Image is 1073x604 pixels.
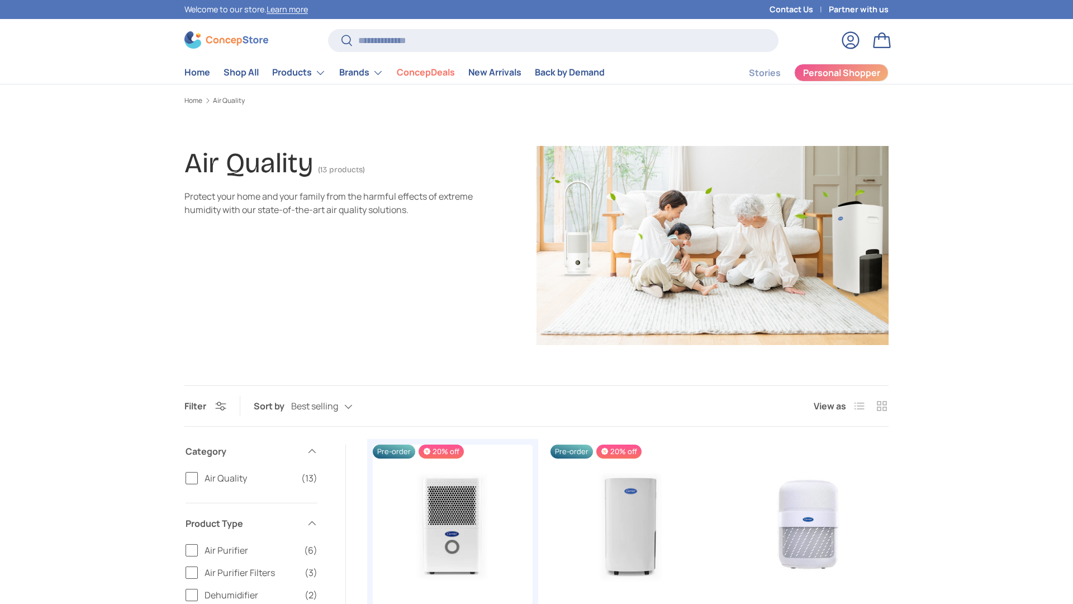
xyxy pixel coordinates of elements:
[305,588,317,602] span: (2)
[184,3,308,16] p: Welcome to our store.
[184,400,226,412] button: Filter
[186,431,317,471] summary: Category
[339,62,383,84] a: Brands
[267,4,308,15] a: Learn more
[186,517,300,530] span: Product Type
[770,3,829,16] a: Contact Us
[184,31,268,49] img: ConcepStore
[205,566,298,579] span: Air Purifier Filters
[291,401,338,412] span: Best selling
[213,97,245,104] a: Air Quality
[318,165,365,174] span: (13 products)
[184,62,605,84] nav: Primary
[224,62,259,83] a: Shop All
[794,64,889,82] a: Personal Shopper
[803,68,880,77] span: Personal Shopper
[468,62,521,83] a: New Arrivals
[272,62,326,84] a: Products
[596,445,642,459] span: 20% off
[254,399,291,413] label: Sort by
[305,566,317,579] span: (3)
[184,96,889,106] nav: Breadcrumbs
[205,544,297,557] span: Air Purifier
[535,62,605,83] a: Back by Demand
[184,190,474,216] div: Protect your home and your family from the harmful effects of extreme humidity with our state-of-...
[186,503,317,544] summary: Product Type
[184,400,206,412] span: Filter
[184,147,314,180] h1: Air Quality
[419,445,464,459] span: 20% off
[184,97,202,104] a: Home
[749,62,781,84] a: Stories
[550,445,593,459] span: Pre-order
[205,588,298,602] span: Dehumidifier
[536,146,889,345] img: Air Quality
[397,62,455,83] a: ConcepDeals
[291,397,375,416] button: Best selling
[829,3,889,16] a: Partner with us
[304,544,317,557] span: (6)
[333,62,390,84] summary: Brands
[814,399,846,413] span: View as
[184,62,210,83] a: Home
[301,471,317,485] span: (13)
[722,62,889,84] nav: Secondary
[186,445,300,458] span: Category
[265,62,333,84] summary: Products
[373,445,415,459] span: Pre-order
[205,471,295,485] span: Air Quality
